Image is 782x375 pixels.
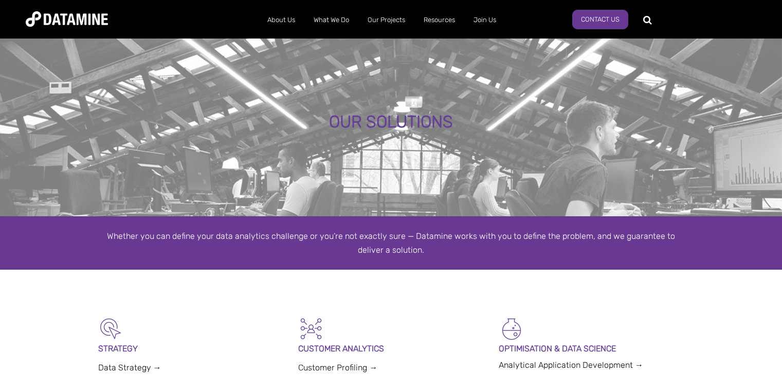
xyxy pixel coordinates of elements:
img: Optimisation & Data Science [499,316,524,342]
p: STRATEGY [98,342,284,355]
a: Join Us [464,7,505,33]
a: Contact Us [572,10,628,29]
a: Resources [414,7,464,33]
a: What We Do [304,7,358,33]
p: OPTIMISATION & DATA SCIENCE [499,342,684,355]
a: Customer Profiling → [298,363,377,372]
a: Our Projects [358,7,414,33]
img: Customer Analytics [298,316,324,342]
div: Whether you can define your data analytics challenge or you’re not exactly sure — Datamine works ... [98,229,684,257]
a: Data Strategy → [98,363,161,372]
a: Analytical Application Development → [499,360,643,370]
p: CUSTOMER ANALYTICS [298,342,484,355]
img: Datamine [26,11,108,27]
div: OUR SOLUTIONS [92,113,691,132]
img: Strategy-1 [98,316,124,342]
a: About Us [258,7,304,33]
